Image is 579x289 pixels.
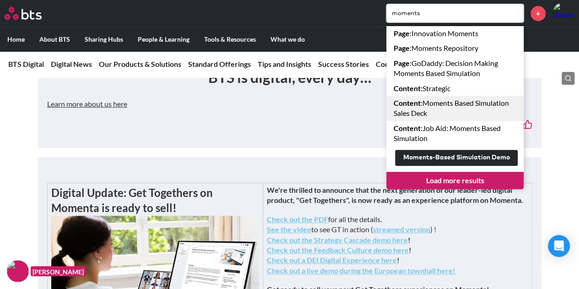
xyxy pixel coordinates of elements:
a: Content:Strategic [386,81,524,96]
img: Liliane Duquesnois Dubois [552,2,574,24]
strong: Content [394,124,421,132]
label: About BTS [32,27,77,51]
button: Moments-Based Simulation Demo [395,150,518,166]
a: Success Stories [318,60,369,68]
strong: ! [397,256,400,264]
strong: Page [394,59,410,67]
figcaption: [PERSON_NAME] [31,266,86,277]
a: Standard Offerings [188,60,251,68]
a: Page:GoDaddy: Decision Making Moments Based Simulation [386,56,524,81]
button: Learn more about us here [47,95,127,113]
a: Content:Job Aid: Moments Based Simulation [386,121,524,146]
a: BTS Digital [8,60,44,68]
strong: ! [408,235,411,244]
a: Check out the PDF [267,215,328,224]
a: Check out the Strategy Cascade demo here [267,235,408,244]
a: Our Products & Solutions [99,60,181,68]
a: Check out a DEI Digital Experience here [267,256,397,264]
strong: We're thrilled to announce that the next generation of our leader-led digital product, "Get Toget... [267,185,523,204]
a: Page:Moments Repository [386,41,524,55]
label: People & Learning [130,27,197,51]
div: Open Intercom Messenger [548,235,570,257]
img: F [7,260,29,282]
p: for all the details. to see GT in action ( ) ! [267,214,528,276]
strong: Content [394,98,421,107]
img: BTS Logo [5,7,42,20]
div: Be the first BTSer to like this. [47,113,532,138]
a: Load more results [386,172,524,189]
a: Contact us [376,60,411,68]
a: Content:Moments Based Simulation Sales Deck [386,96,524,121]
label: What we do [263,27,312,51]
strong: Digital Update: Get Togethers on Momenta is ready to sell! [51,186,213,215]
a: Page:Innovation Moments [386,26,524,41]
a: Profile [552,2,574,24]
strong: Page [394,44,410,52]
strong: Page [394,29,410,38]
strong: Content [394,84,421,93]
a: Tips and Insights [258,60,311,68]
a: Digital News [51,60,92,68]
a: streamed version [373,225,430,234]
label: Sharing Hubs [77,27,130,51]
strong: ! [409,245,411,254]
a: See the video [267,225,311,234]
a: Check out a live demo during the European townhall here! [267,266,455,275]
a: + [530,6,546,21]
a: Check out the Feedback Culture demo here [267,245,409,254]
a: Go home [5,7,59,20]
label: Tools & Resources [197,27,263,51]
